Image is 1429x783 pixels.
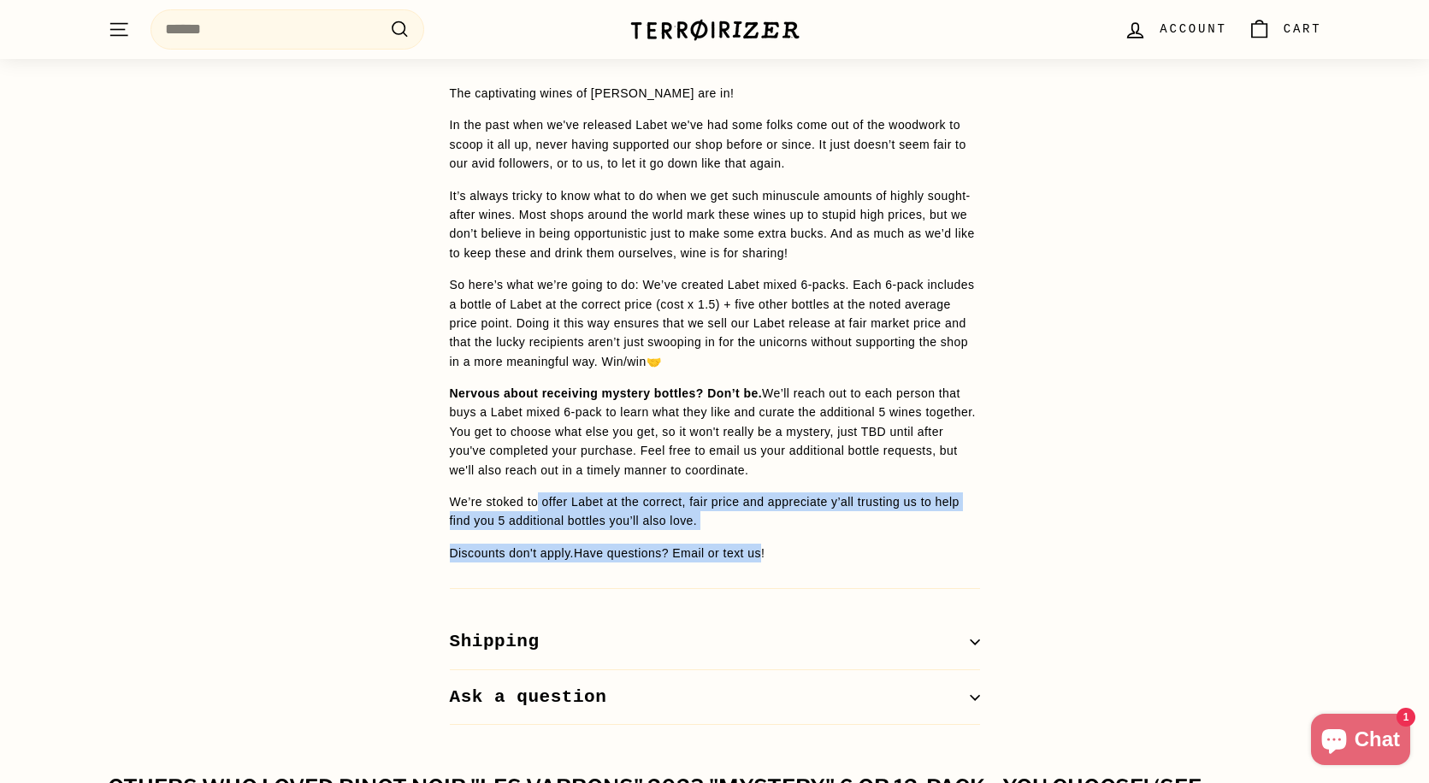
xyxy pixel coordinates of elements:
[450,670,980,726] button: Ask a question
[1284,20,1322,38] span: Cart
[1113,4,1237,55] a: Account
[450,278,975,368] span: So here’s what we’re going to do: We’ve created Labet mixed 6-packs. Each 6-pack includes a bottl...
[1306,714,1415,769] inbox-online-store-chat: Shopify online store chat
[450,118,966,170] span: In the past when we've released Labet we've had some folks come out of the woodwork to scoop it a...
[450,386,763,400] span: Nervous about receiving mystery bottles? Don’t be.
[450,386,976,477] span: We’ll reach out to each person that buys a Labet mixed 6-pack to learn what they like and curate ...
[1160,20,1226,38] span: Account
[450,495,960,527] span: We’re stoked to offer Labet at the correct, fair price and appreciate y’all trusting us to help f...
[450,546,574,560] span: Discounts don't apply.
[450,86,735,100] span: The captivating wines of [PERSON_NAME] are in!
[450,189,975,260] span: It’s always tricky to know what to do when we get such minuscule amounts of highly sought-after w...
[647,355,661,368] span: 🤝
[574,546,765,560] span: Have questions? Email or text us!
[450,615,980,670] button: Shipping
[1237,4,1332,55] a: Cart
